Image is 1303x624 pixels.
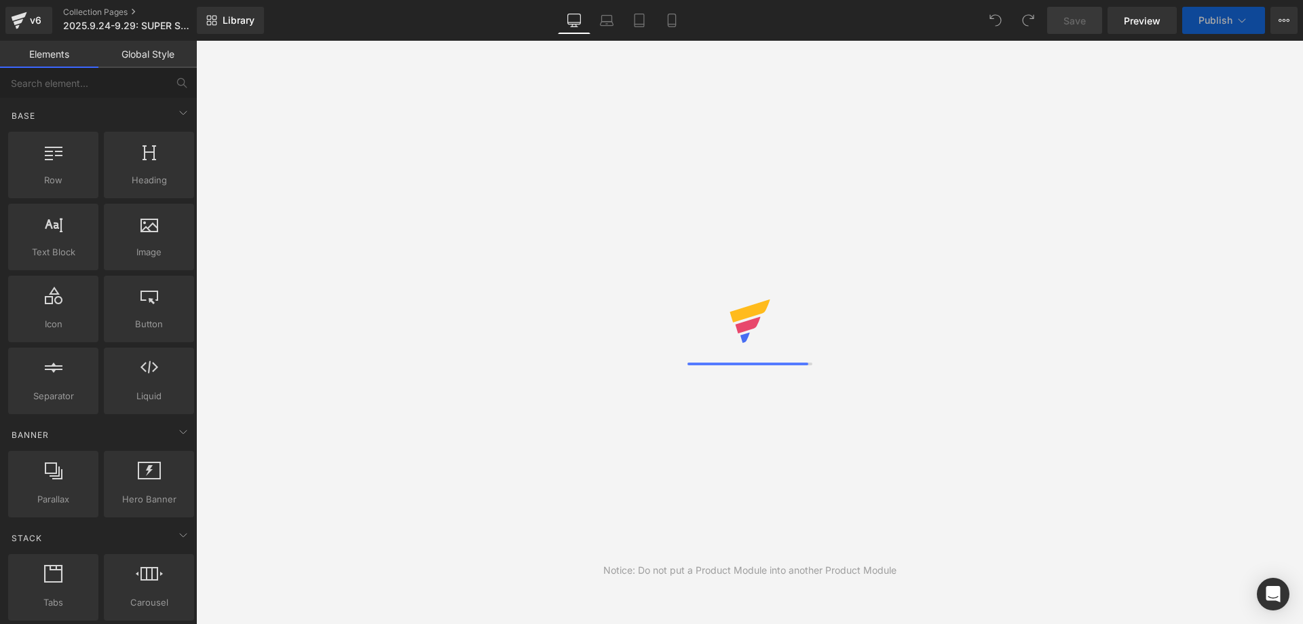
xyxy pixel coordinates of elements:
button: More [1270,7,1298,34]
span: Text Block [12,245,94,259]
button: Publish [1182,7,1265,34]
span: Stack [10,532,43,545]
span: Heading [108,173,190,187]
a: Preview [1108,7,1177,34]
span: 2025.9.24-9.29: SUPER SAVINGS GREAT OFFER [63,20,193,31]
a: Tablet [623,7,656,34]
span: Hero Banner [108,492,190,507]
span: Publish [1198,15,1232,26]
span: Liquid [108,389,190,403]
span: Banner [10,428,50,441]
a: Global Style [98,41,197,68]
span: Preview [1124,14,1160,28]
span: Base [10,109,37,122]
a: Desktop [558,7,590,34]
a: Mobile [656,7,688,34]
span: Row [12,173,94,187]
span: Image [108,245,190,259]
span: Parallax [12,492,94,507]
span: Tabs [12,595,94,610]
span: Separator [12,389,94,403]
div: v6 [27,12,44,29]
button: Redo [1015,7,1042,34]
span: Carousel [108,595,190,610]
button: Undo [982,7,1009,34]
span: Save [1063,14,1086,28]
span: Button [108,317,190,331]
a: v6 [5,7,52,34]
div: Notice: Do not put a Product Module into another Product Module [603,563,896,578]
a: Collection Pages [63,7,219,18]
span: Library [223,14,254,26]
a: Laptop [590,7,623,34]
div: Open Intercom Messenger [1257,578,1289,610]
a: New Library [197,7,264,34]
span: Icon [12,317,94,331]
